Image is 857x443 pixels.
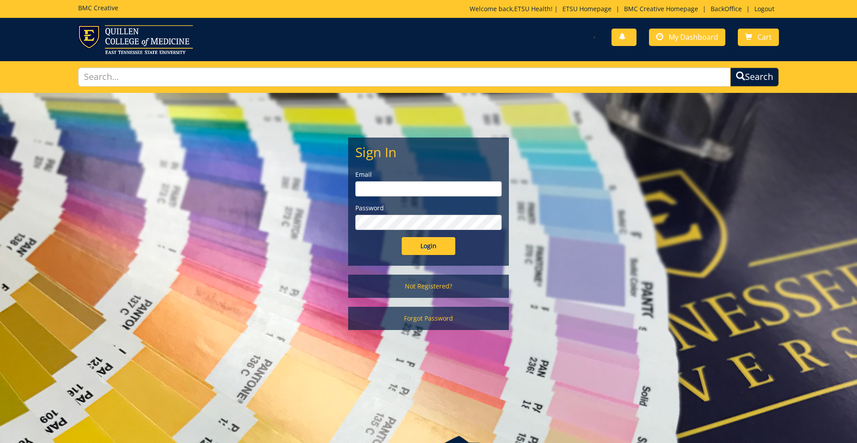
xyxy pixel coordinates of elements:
[355,145,502,159] h2: Sign In
[738,29,779,46] a: Cart
[78,67,731,87] input: Search...
[620,4,703,13] a: BMC Creative Homepage
[669,32,718,42] span: My Dashboard
[355,170,502,179] label: Email
[757,32,772,42] span: Cart
[649,29,725,46] a: My Dashboard
[558,4,616,13] a: ETSU Homepage
[750,4,779,13] a: Logout
[355,204,502,213] label: Password
[402,237,455,255] input: Login
[706,4,746,13] a: BackOffice
[470,4,779,13] p: Welcome back, ! | | | |
[348,275,509,298] a: Not Registered?
[78,4,118,11] h5: BMC Creative
[514,4,551,13] a: ETSU Health
[78,25,193,54] img: ETSU logo
[730,67,779,87] button: Search
[348,307,509,330] a: Forgot Password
